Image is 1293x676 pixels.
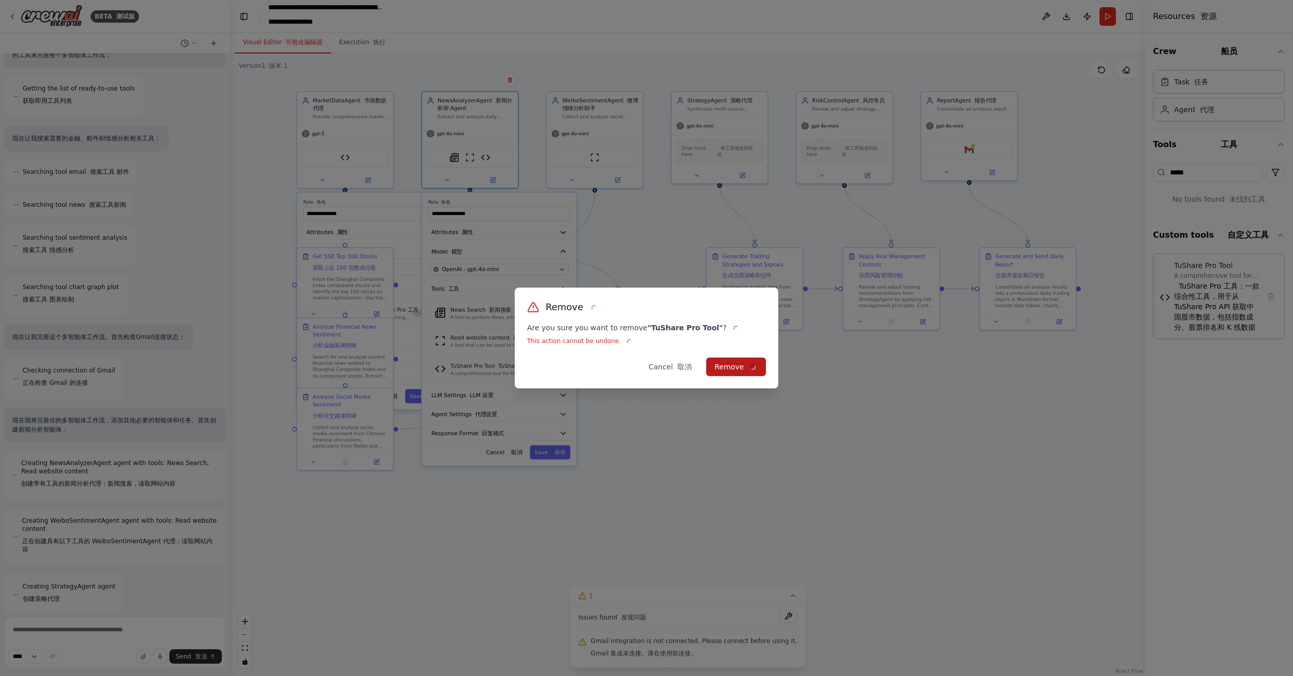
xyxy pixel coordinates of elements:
p: This action cannot be undone. [527,337,766,345]
button: Cancel 取消 [640,358,700,376]
p: Are you sure you want to remove ? [527,323,766,333]
button: Remove [706,358,766,376]
strong: " TuShare Pro Tool " [648,324,723,332]
h3: Remove [546,300,599,314]
font: 取消 [677,363,692,371]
